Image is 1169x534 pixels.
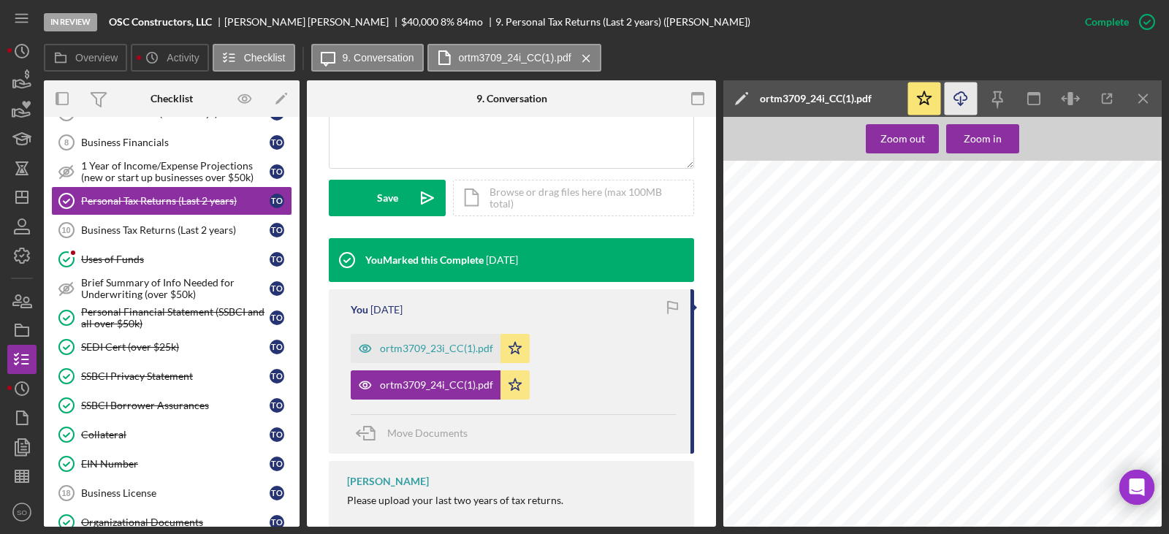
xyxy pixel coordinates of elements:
div: Organizational Documents [81,516,270,528]
div: Business Tax Returns (Last 2 years) [81,224,270,236]
label: 9. Conversation [343,52,414,64]
div: You [351,304,368,316]
div: [PERSON_NAME] [PERSON_NAME] [224,16,401,28]
button: 9. Conversation [311,44,424,72]
div: Business License [81,487,270,499]
span: Move Documents [387,427,468,439]
a: EIN NumberTO [51,449,292,478]
div: Brief Summary of Info Needed for Underwriting (over $50k) [81,277,270,300]
a: 7Personal Income (last 30 days)TO [51,99,292,128]
button: Move Documents [351,415,482,451]
b: OSC Constructors, LLC [109,16,212,28]
div: T O [270,223,284,237]
button: ortm3709_24i_CC(1).pdf [427,44,601,72]
div: You Marked this Complete [365,254,484,266]
label: Checklist [244,52,286,64]
div: T O [270,457,284,471]
div: Save [377,180,398,216]
a: SEDI Cert (over $25k)TO [51,332,292,362]
time: 2025-09-17 20:13 [370,304,403,316]
button: Checklist [213,44,295,72]
time: 2025-09-17 20:13 [486,254,518,266]
label: ortm3709_24i_CC(1).pdf [459,52,571,64]
div: T O [270,281,284,296]
div: T O [270,340,284,354]
div: Collateral [81,429,270,440]
div: 1 Year of Income/Expense Projections (new or start up businesses over $50k) [81,160,270,183]
div: Checklist [151,93,193,104]
a: 1 Year of Income/Expense Projections (new or start up businesses over $50k)TO [51,157,292,186]
div: T O [270,164,284,179]
button: ortm3709_23i_CC(1).pdf [351,334,530,363]
span: $40,000 [401,15,438,28]
div: 9. Conversation [476,93,547,104]
div: Uses of Funds [81,253,270,265]
div: Open Intercom Messenger [1119,470,1154,505]
div: ortm3709_24i_CC(1).pdf [380,379,493,391]
button: SO [7,497,37,527]
div: SEDI Cert (over $25k) [81,341,270,353]
tspan: 10 [61,226,70,234]
div: T O [270,515,284,530]
a: Brief Summary of Info Needed for Underwriting (over $50k)TO [51,274,292,303]
a: Uses of FundsTO [51,245,292,274]
div: ortm3709_24i_CC(1).pdf [760,93,872,104]
div: EIN Number [81,458,270,470]
div: T O [270,398,284,413]
div: T O [270,427,284,442]
div: 84 mo [457,16,483,28]
a: SSBCI Privacy StatementTO [51,362,292,391]
a: 18Business LicenseTO [51,478,292,508]
div: T O [270,369,284,384]
div: Personal Financial Statement (SSBCI and all over $50k) [81,306,270,329]
a: 8Business FinancialsTO [51,128,292,157]
div: T O [270,135,284,150]
button: ortm3709_24i_CC(1).pdf [351,370,530,400]
div: T O [270,252,284,267]
a: CollateralTO [51,420,292,449]
div: Please upload your last two years of tax returns. [347,495,563,506]
div: Complete [1085,7,1129,37]
div: 9. Personal Tax Returns (Last 2 years) ([PERSON_NAME]) [495,16,750,28]
div: Zoom out [880,124,925,153]
button: Activity [131,44,208,72]
tspan: 18 [61,489,70,497]
div: T O [270,310,284,325]
div: T O [270,486,284,500]
div: T O [270,194,284,208]
a: 10Business Tax Returns (Last 2 years)TO [51,215,292,245]
div: SSBCI Borrower Assurances [81,400,270,411]
div: SSBCI Privacy Statement [81,370,270,382]
div: Zoom in [964,124,1002,153]
button: Zoom in [946,124,1019,153]
a: SSBCI Borrower AssurancesTO [51,391,292,420]
tspan: 8 [64,138,69,147]
div: Personal Tax Returns (Last 2 years) [81,195,270,207]
div: Business Financials [81,137,270,148]
button: Complete [1070,7,1162,37]
label: Activity [167,52,199,64]
text: SO [17,508,27,516]
div: ortm3709_23i_CC(1).pdf [380,343,493,354]
button: Zoom out [866,124,939,153]
button: Overview [44,44,127,72]
div: 8 % [441,16,454,28]
button: Save [329,180,446,216]
div: [PERSON_NAME] [347,476,429,487]
a: Personal Financial Statement (SSBCI and all over $50k)TO [51,303,292,332]
div: In Review [44,13,97,31]
label: Overview [75,52,118,64]
a: Personal Tax Returns (Last 2 years)TO [51,186,292,215]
